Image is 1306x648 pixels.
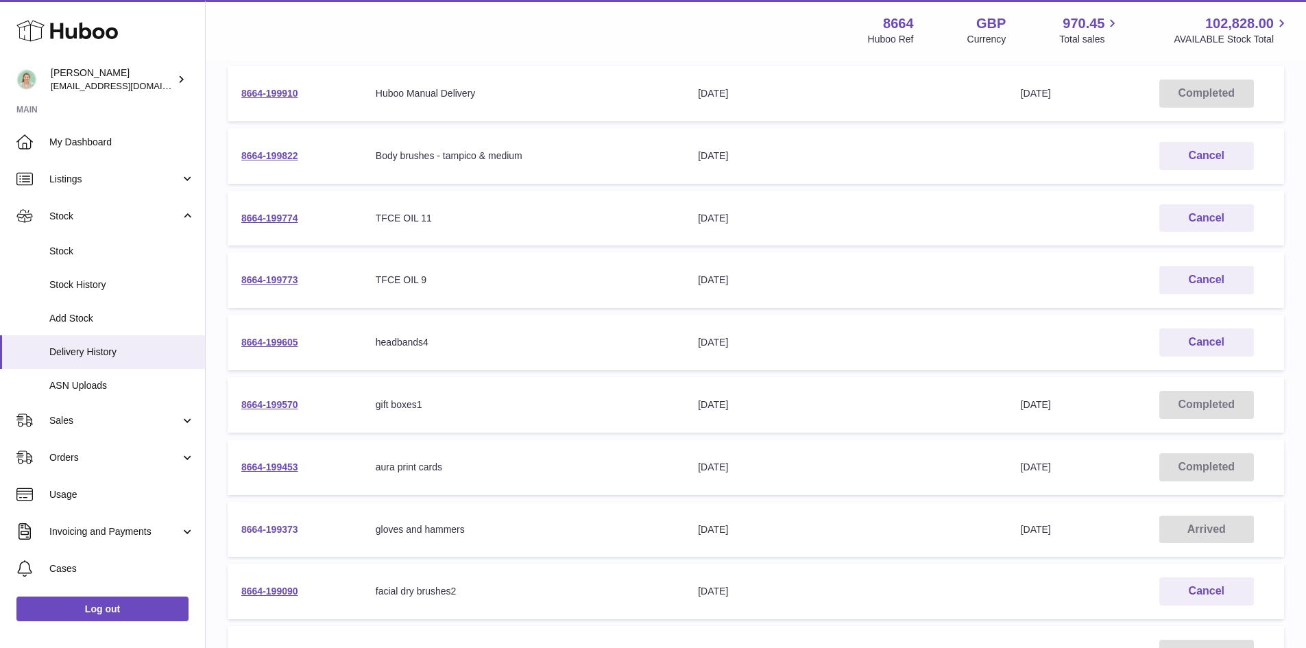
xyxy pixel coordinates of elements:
div: [DATE] [698,149,993,163]
strong: 8664 [883,14,914,33]
a: 102,828.00 AVAILABLE Stock Total [1174,14,1290,46]
a: 8664-199605 [241,337,298,348]
button: Cancel [1159,577,1254,605]
span: Sales [49,414,180,427]
div: [DATE] [698,585,993,598]
span: Invoicing and Payments [49,525,180,538]
span: Listings [49,173,180,186]
button: Cancel [1159,266,1254,294]
div: [DATE] [698,212,993,225]
a: 8664-199773 [241,274,298,285]
div: [DATE] [698,461,993,474]
a: 8664-199090 [241,586,298,597]
div: aura print cards [376,461,670,474]
button: Cancel [1159,142,1254,170]
div: gloves and hammers [376,523,670,536]
span: 970.45 [1063,14,1104,33]
a: 8664-199774 [241,213,298,224]
button: Cancel [1159,204,1254,232]
div: Huboo Ref [868,33,914,46]
span: [EMAIL_ADDRESS][DOMAIN_NAME] [51,80,202,91]
span: ASN Uploads [49,379,195,392]
span: Delivery History [49,346,195,359]
span: Orders [49,451,180,464]
div: facial dry brushes2 [376,585,670,598]
span: [DATE] [1021,524,1051,535]
a: 8664-199910 [241,88,298,99]
div: [DATE] [698,523,993,536]
div: [DATE] [698,398,993,411]
span: Stock [49,245,195,258]
span: Stock [49,210,180,223]
span: AVAILABLE Stock Total [1174,33,1290,46]
div: [PERSON_NAME] [51,67,174,93]
span: Total sales [1059,33,1120,46]
img: internalAdmin-8664@internal.huboo.com [16,69,37,90]
span: [DATE] [1021,461,1051,472]
a: Log out [16,597,189,621]
div: [DATE] [698,87,993,100]
a: 8664-199570 [241,399,298,410]
div: headbands4 [376,336,670,349]
span: 102,828.00 [1205,14,1274,33]
div: gift boxes1 [376,398,670,411]
span: Cases [49,562,195,575]
span: Add Stock [49,312,195,325]
span: Usage [49,488,195,501]
span: [DATE] [1021,88,1051,99]
div: Huboo Manual Delivery [376,87,670,100]
strong: GBP [976,14,1006,33]
a: 8664-199453 [241,461,298,472]
span: Stock History [49,278,195,291]
div: Body brushes - tampico & medium [376,149,670,163]
a: 8664-199822 [241,150,298,161]
div: TFCE OIL 9 [376,274,670,287]
a: 8664-199373 [241,524,298,535]
div: [DATE] [698,336,993,349]
button: Cancel [1159,328,1254,357]
div: TFCE OIL 11 [376,212,670,225]
div: [DATE] [698,274,993,287]
span: [DATE] [1021,399,1051,410]
span: My Dashboard [49,136,195,149]
a: 970.45 Total sales [1059,14,1120,46]
div: Currency [967,33,1006,46]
